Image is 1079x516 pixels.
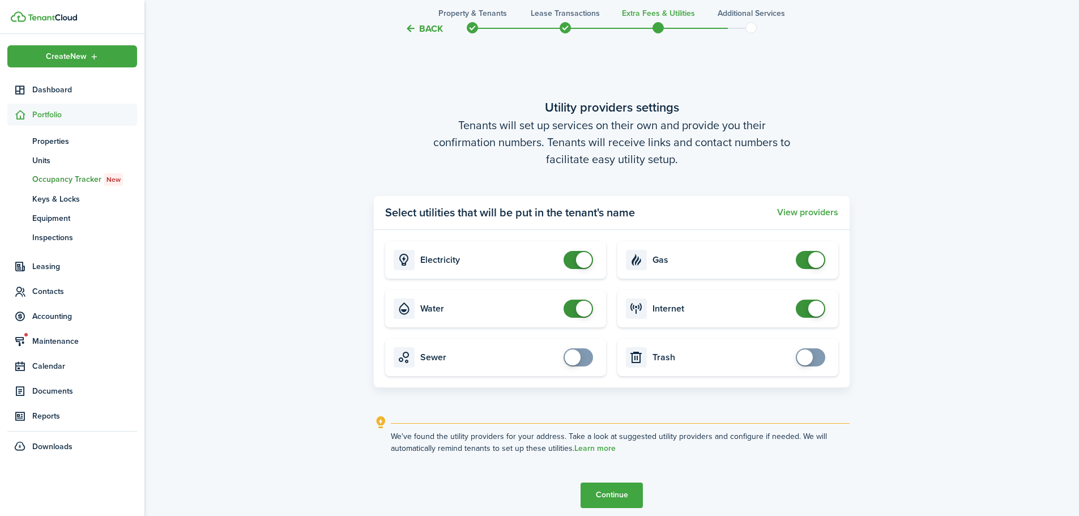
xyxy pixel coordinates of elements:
[581,483,643,508] button: Continue
[7,170,137,189] a: Occupancy TrackerNew
[622,7,695,19] h3: Extra fees & Utilities
[7,45,137,67] button: Open menu
[32,109,137,121] span: Portfolio
[652,304,790,314] card-title: Internet
[374,416,388,429] i: outline
[32,385,137,397] span: Documents
[385,204,635,221] panel-main-title: Select utilities that will be put in the tenant's name
[32,155,137,167] span: Units
[420,255,558,265] card-title: Electricity
[11,11,26,22] img: TenantCloud
[7,228,137,247] a: Inspections
[32,310,137,322] span: Accounting
[106,174,121,185] span: New
[32,135,137,147] span: Properties
[32,360,137,372] span: Calendar
[32,335,137,347] span: Maintenance
[32,232,137,244] span: Inspections
[374,98,850,117] wizard-step-header-title: Utility providers settings
[718,7,785,19] h3: Additional Services
[531,7,600,19] h3: Lease Transactions
[7,131,137,151] a: Properties
[7,405,137,427] a: Reports
[574,444,616,453] a: Learn more
[391,430,850,454] explanation-description: We've found the utility providers for your address. Take a look at suggested utility providers an...
[7,208,137,228] a: Equipment
[420,352,558,363] card-title: Sewer
[32,212,137,224] span: Equipment
[652,255,790,265] card-title: Gas
[32,410,137,422] span: Reports
[7,151,137,170] a: Units
[438,7,507,19] h3: Property & Tenants
[32,441,72,453] span: Downloads
[28,14,77,21] img: TenantCloud
[46,53,87,61] span: Create New
[374,117,850,168] wizard-step-header-description: Tenants will set up services on their own and provide you their confirmation numbers. Tenants wil...
[32,84,137,96] span: Dashboard
[32,285,137,297] span: Contacts
[32,173,137,186] span: Occupancy Tracker
[420,304,558,314] card-title: Water
[652,352,790,363] card-title: Trash
[777,207,838,218] button: View providers
[32,193,137,205] span: Keys & Locks
[7,79,137,101] a: Dashboard
[405,23,443,35] button: Back
[7,189,137,208] a: Keys & Locks
[32,261,137,272] span: Leasing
